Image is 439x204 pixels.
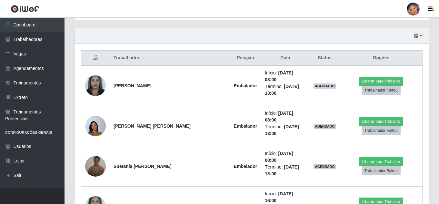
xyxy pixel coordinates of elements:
strong: [PERSON_NAME] [114,83,151,88]
time: [DATE] 08:00 [265,151,293,163]
li: Início: [265,150,306,164]
time: [DATE] 08:00 [265,70,293,82]
button: Trabalhador Faltou [362,86,401,95]
strong: [PERSON_NAME] [PERSON_NAME] [114,123,191,129]
th: Posição [230,51,261,66]
time: [DATE] 16:00 [265,191,293,203]
th: Trabalhador [110,51,230,66]
button: Trabalhador Faltou [362,166,401,175]
img: 1695763704328.jpeg [85,112,106,140]
li: Término: [265,83,306,97]
span: AGENDADO [314,83,336,89]
th: Status [310,51,340,66]
th: Data [261,51,310,66]
span: AGENDADO [314,124,336,129]
strong: Embalador [234,123,257,129]
button: Liberar para Trabalho [359,117,403,126]
li: Início: [265,70,306,83]
button: Liberar para Trabalho [359,157,403,166]
strong: Embalador [234,83,257,88]
li: Início: [265,110,306,123]
strong: Suetania [PERSON_NAME] [114,164,172,169]
button: Liberar para Trabalho [359,77,403,86]
li: Término: [265,164,306,177]
time: [DATE] 08:00 [265,111,293,122]
li: Término: [265,123,306,137]
th: Opções [340,51,423,66]
strong: Embalador [234,164,257,169]
img: CoreUI Logo [11,5,39,13]
li: Início: [265,190,306,204]
img: 1732824869480.jpeg [85,156,106,177]
button: Trabalhador Faltou [362,126,401,135]
img: 1696894448805.jpeg [85,72,106,99]
span: AGENDADO [314,164,336,169]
